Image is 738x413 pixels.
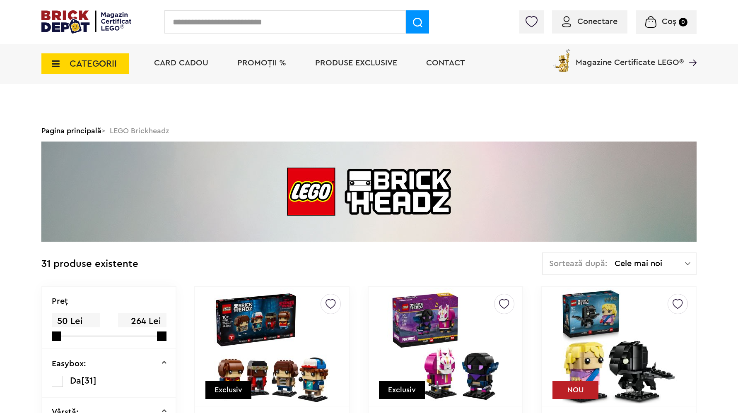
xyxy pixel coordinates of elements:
span: 50 Lei [52,313,100,329]
a: Contact [426,59,465,67]
p: Preţ [52,297,68,305]
span: CATEGORII [70,59,117,68]
img: LEGO Brickheadz [41,142,697,242]
img: Figurinele Mike, Dustin, Lucas și Will [214,288,330,404]
span: Sortează după: [549,259,608,268]
a: PROMOȚII % [237,59,286,67]
p: Easybox: [52,360,86,368]
div: Exclusiv [205,381,251,399]
span: 264 Lei [118,313,166,329]
div: Exclusiv [379,381,425,399]
a: Produse exclusive [315,59,397,67]
a: Magazine Certificate LEGO® [684,48,697,56]
div: > LEGO Brickheadz [41,120,697,142]
a: Conectare [562,17,617,26]
div: NOU [552,381,598,399]
img: Figurinele Luna Lovegood şi Thestral [561,288,677,404]
span: Da [70,376,81,385]
a: Pagina principală [41,127,101,134]
a: Card Cadou [154,59,208,67]
div: 31 produse existente [41,252,138,276]
span: Magazine Certificate LEGO® [576,48,684,67]
img: Figurinele Drift și Raven [387,288,503,404]
span: Coș [662,17,676,26]
span: Cele mai noi [615,259,685,268]
span: [31] [81,376,96,385]
span: Conectare [577,17,617,26]
small: 0 [679,18,687,26]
